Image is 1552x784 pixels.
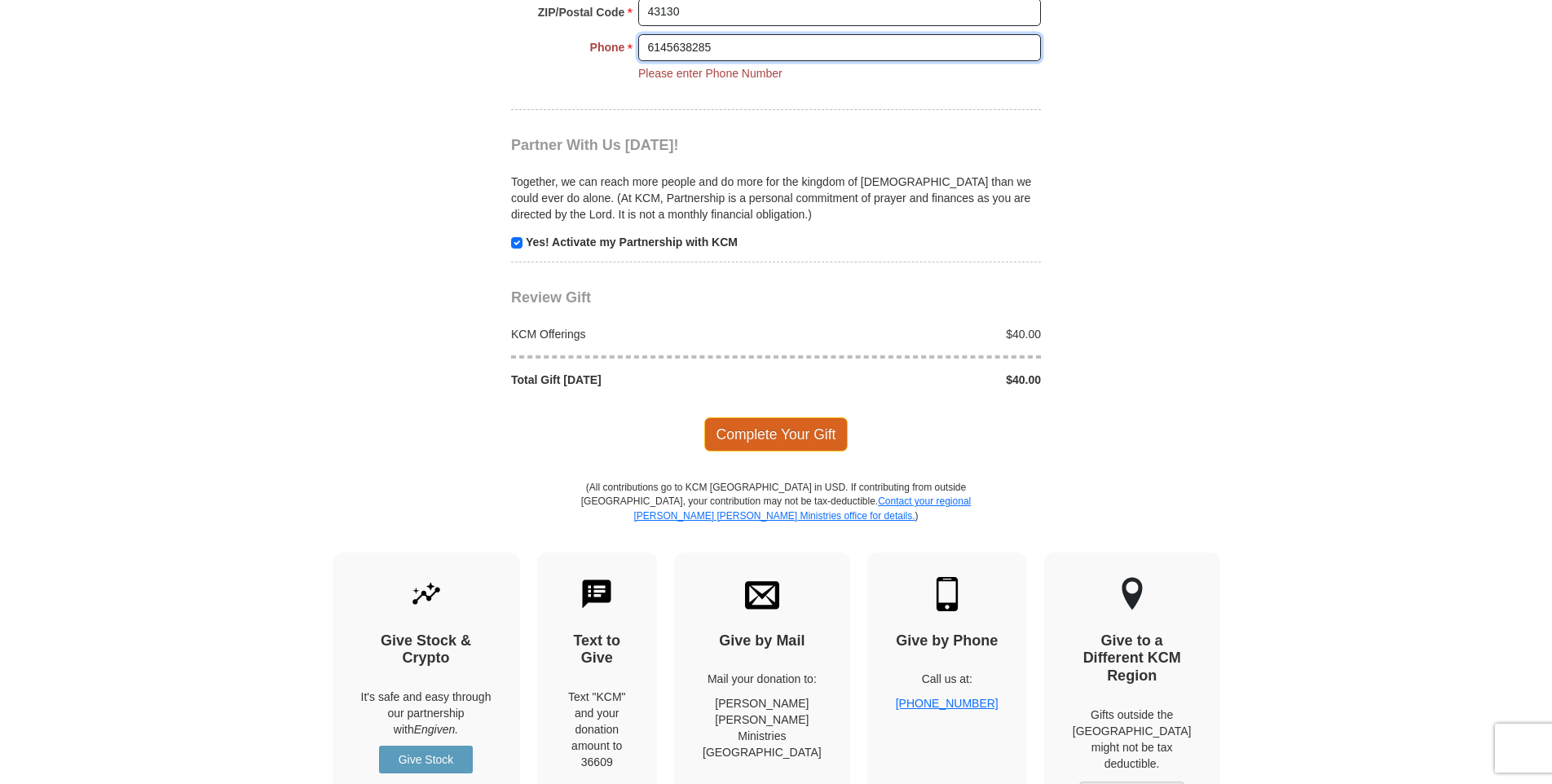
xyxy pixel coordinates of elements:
[703,632,822,650] h4: Give by Mail
[745,577,779,611] img: envelope.svg
[896,697,999,710] a: [PHONE_NUMBER]
[896,632,999,650] h4: Give by Phone
[361,689,492,738] p: It's safe and easy through our partnership with
[580,577,614,611] img: text-to-give.svg
[638,65,783,81] li: Please enter Phone Number
[511,289,591,306] span: Review Gift
[580,481,972,552] p: (All contributions go to KCM [GEOGRAPHIC_DATA] in USD. If contributing from outside [GEOGRAPHIC_D...
[1073,707,1192,772] p: Gifts outside the [GEOGRAPHIC_DATA] might not be tax deductible.
[409,577,443,611] img: give-by-stock.svg
[503,372,777,388] div: Total Gift [DATE]
[361,632,492,667] h4: Give Stock & Crypto
[526,236,738,249] strong: Yes! Activate my Partnership with KCM
[511,137,679,153] span: Partner With Us [DATE]!
[503,326,777,342] div: KCM Offerings
[379,746,473,773] a: Give Stock
[633,496,971,521] a: Contact your regional [PERSON_NAME] [PERSON_NAME] Ministries office for details.
[566,689,629,770] div: Text "KCM" and your donation amount to 36609
[511,174,1041,222] p: Together, we can reach more people and do more for the kingdom of [DEMOGRAPHIC_DATA] than we coul...
[1073,632,1192,685] h4: Give to a Different KCM Region
[1121,577,1144,611] img: other-region
[538,1,625,24] strong: ZIP/Postal Code
[704,417,849,451] span: Complete Your Gift
[703,671,822,687] p: Mail your donation to:
[566,632,629,667] h4: Text to Give
[896,671,999,687] p: Call us at:
[776,372,1050,388] div: $40.00
[776,326,1050,342] div: $40.00
[703,695,822,760] p: [PERSON_NAME] [PERSON_NAME] Ministries [GEOGRAPHIC_DATA]
[590,36,625,59] strong: Phone
[930,577,964,611] img: mobile.svg
[414,723,458,736] i: Engiven.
